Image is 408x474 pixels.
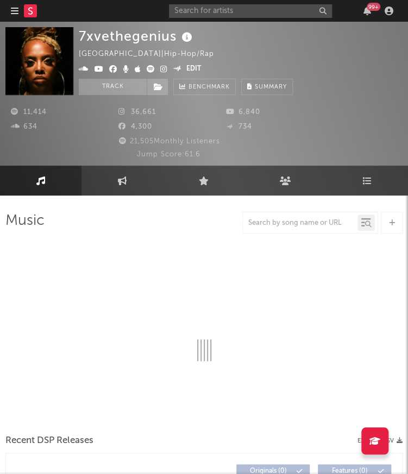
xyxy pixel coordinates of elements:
[357,438,403,444] button: Export CSV
[363,7,371,15] button: 99+
[79,27,195,45] div: 7xvethegenius
[79,48,227,61] div: [GEOGRAPHIC_DATA] | Hip-Hop/Rap
[117,138,220,145] span: 21,505 Monthly Listeners
[186,63,201,76] button: Edit
[5,434,93,447] span: Recent DSP Releases
[367,3,380,11] div: 99 +
[118,123,152,130] span: 4,300
[173,79,236,95] a: Benchmark
[189,81,230,94] span: Benchmark
[118,109,156,116] span: 36,661
[11,123,37,130] span: 634
[79,79,147,95] button: Track
[255,84,287,90] span: Summary
[226,109,260,116] span: 6,840
[241,79,293,95] button: Summary
[243,219,357,227] input: Search by song name or URL
[226,123,252,130] span: 734
[137,151,200,158] span: Jump Score: 61.6
[11,109,47,116] span: 11,414
[169,4,332,18] input: Search for artists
